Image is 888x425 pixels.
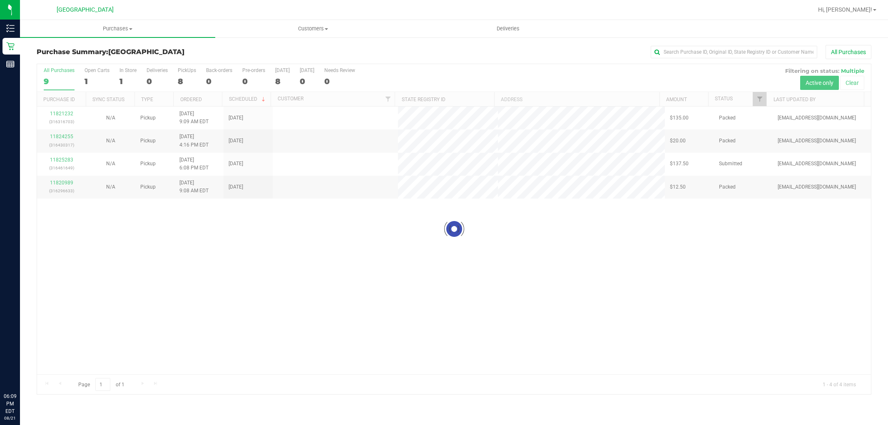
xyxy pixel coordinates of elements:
[108,48,184,56] span: [GEOGRAPHIC_DATA]
[485,25,531,32] span: Deliveries
[410,20,606,37] a: Deliveries
[20,20,215,37] a: Purchases
[4,415,16,421] p: 08/21
[6,42,15,50] inline-svg: Retail
[20,25,215,32] span: Purchases
[6,60,15,68] inline-svg: Reports
[818,6,872,13] span: Hi, [PERSON_NAME]!
[37,48,315,56] h3: Purchase Summary:
[25,357,35,367] iframe: Resource center unread badge
[651,46,817,58] input: Search Purchase ID, Original ID, State Registry ID or Customer Name...
[8,358,33,383] iframe: Resource center
[4,393,16,415] p: 06:09 PM EDT
[215,20,410,37] a: Customers
[57,6,114,13] span: [GEOGRAPHIC_DATA]
[6,24,15,32] inline-svg: Inventory
[826,45,871,59] button: All Purchases
[216,25,410,32] span: Customers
